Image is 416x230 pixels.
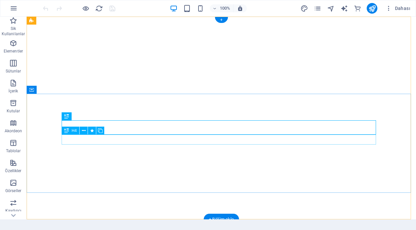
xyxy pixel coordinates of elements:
[237,5,243,11] i: Yeniden boyutlandırmada yakınlaştırma düzeyini seçilen cihaza uyacak şekilde otomatik olarak ayarla.
[8,88,18,94] p: İçerik
[215,17,228,23] div: +
[300,4,308,12] button: design
[6,148,21,154] p: Tablolar
[72,129,77,133] span: H4
[340,4,348,12] button: text_generator
[314,5,321,12] i: Sayfalar (Ctrl+Alt+S)
[204,214,239,225] div: + Bölüm ekle
[95,5,103,12] i: Sayfayı yeniden yükleyin
[340,5,348,12] i: AI Writer
[327,4,335,12] button: navigator
[327,5,335,12] i: Navigatör
[210,4,233,12] button: 100%
[367,3,377,14] button: publish
[368,5,376,12] i: Yayınla
[383,3,413,14] button: Dahası
[385,5,410,12] span: Dahası
[354,5,361,12] i: Ticaret
[220,4,230,12] h6: 100%
[82,4,90,12] button: Ön izleme modundan çıkıp düzenlemeye devam etmek için buraya tıklayın
[353,4,361,12] button: commerce
[5,128,22,134] p: Akordeon
[6,68,21,74] p: Sütunlar
[5,168,21,173] p: Özellikler
[7,108,20,114] p: Kutular
[300,5,308,12] i: Tasarım (Ctrl+Alt+Y)
[313,4,321,12] button: pages
[5,188,21,193] p: Görseller
[95,4,103,12] button: reload
[5,208,21,213] p: Kaydırıcı
[4,49,23,54] p: Elementler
